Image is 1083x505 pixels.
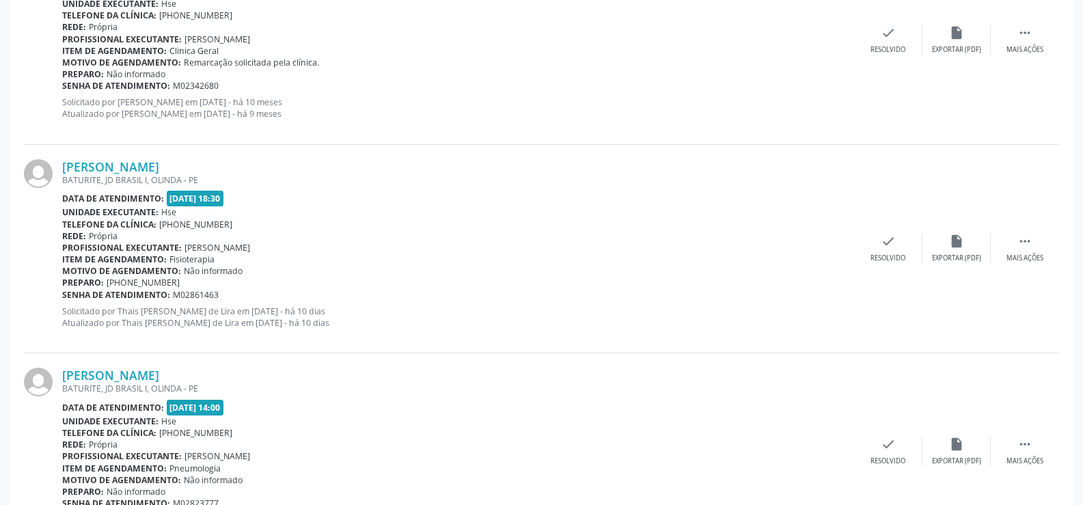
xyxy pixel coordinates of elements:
[62,33,182,45] b: Profissional executante:
[62,159,159,174] a: [PERSON_NAME]
[881,234,896,249] i: check
[62,96,854,120] p: Solicitado por [PERSON_NAME] em [DATE] - há 10 meses Atualizado por [PERSON_NAME] em [DATE] - há ...
[62,10,156,21] b: Telefone da clínica:
[62,45,167,57] b: Item de agendamento:
[159,219,232,230] span: [PHONE_NUMBER]
[62,193,164,204] b: Data de atendimento:
[62,415,159,427] b: Unidade executante:
[870,456,905,466] div: Resolvido
[62,289,170,301] b: Senha de atendimento:
[1006,254,1043,263] div: Mais ações
[62,368,159,383] a: [PERSON_NAME]
[62,80,170,92] b: Senha de atendimento:
[62,57,181,68] b: Motivo de agendamento:
[62,305,854,329] p: Solicitado por Thais [PERSON_NAME] de Lira em [DATE] - há 10 dias Atualizado por Thais [PERSON_NA...
[89,439,118,450] span: Própria
[62,219,156,230] b: Telefone da clínica:
[62,474,181,486] b: Motivo de agendamento:
[173,289,219,301] span: M02861463
[184,57,319,68] span: Remarcação solicitada pela clínica.
[167,191,224,206] span: [DATE] 18:30
[949,437,964,452] i: insert_drive_file
[62,450,182,462] b: Profissional executante:
[107,277,180,288] span: [PHONE_NUMBER]
[169,45,219,57] span: Clinica Geral
[62,427,156,439] b: Telefone da clínica:
[159,427,232,439] span: [PHONE_NUMBER]
[949,234,964,249] i: insert_drive_file
[62,230,86,242] b: Rede:
[870,254,905,263] div: Resolvido
[932,254,981,263] div: Exportar (PDF)
[62,206,159,218] b: Unidade executante:
[62,68,104,80] b: Preparo:
[62,402,164,413] b: Data de atendimento:
[161,206,176,218] span: Hse
[169,463,221,474] span: Pneumologia
[107,68,165,80] span: Não informado
[89,21,118,33] span: Própria
[24,159,53,188] img: img
[62,242,182,254] b: Profissional executante:
[1017,234,1032,249] i: 
[161,415,176,427] span: Hse
[1006,456,1043,466] div: Mais ações
[932,456,981,466] div: Exportar (PDF)
[62,21,86,33] b: Rede:
[881,25,896,40] i: check
[62,439,86,450] b: Rede:
[159,10,232,21] span: [PHONE_NUMBER]
[173,80,219,92] span: M02342680
[62,383,854,394] div: BATURITE, JD BRASIL I, OLINDA - PE
[89,230,118,242] span: Própria
[932,45,981,55] div: Exportar (PDF)
[169,254,215,265] span: Fisioterapia
[184,242,250,254] span: [PERSON_NAME]
[62,254,167,265] b: Item de agendamento:
[62,486,104,497] b: Preparo:
[949,25,964,40] i: insert_drive_file
[184,474,243,486] span: Não informado
[881,437,896,452] i: check
[107,486,165,497] span: Não informado
[62,174,854,186] div: BATURITE, JD BRASIL I, OLINDA - PE
[184,33,250,45] span: [PERSON_NAME]
[870,45,905,55] div: Resolvido
[62,277,104,288] b: Preparo:
[1006,45,1043,55] div: Mais ações
[1017,25,1032,40] i: 
[62,463,167,474] b: Item de agendamento:
[62,265,181,277] b: Motivo de agendamento:
[184,265,243,277] span: Não informado
[1017,437,1032,452] i: 
[24,368,53,396] img: img
[184,450,250,462] span: [PERSON_NAME]
[167,400,224,415] span: [DATE] 14:00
